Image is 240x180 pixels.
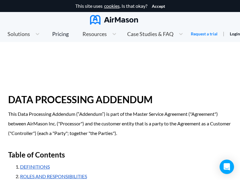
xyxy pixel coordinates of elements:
a: Request a trial [191,31,217,37]
div: Open Intercom Messenger [220,160,234,174]
button: Accept cookies [152,4,165,9]
span: Resources [82,31,107,37]
a: ROLES AND RESPONSIBILITIES [20,173,87,179]
a: cookies [104,3,120,9]
a: Pricing [52,28,69,39]
img: AirMason Logo [90,15,138,25]
span: | [223,31,224,36]
h2: Table of Contents [8,148,232,162]
span: Case Studies & FAQ [127,31,173,37]
h1: DATA PROCESSING ADDENDUM [8,90,232,109]
a: DEFINITIONS [20,164,50,169]
div: Pricing [52,31,69,37]
span: Solutions [7,31,30,37]
p: This Data Processing Addendum (“Addendum”) is part of the Master Service Agreement ("Agreement") ... [8,109,232,138]
a: Login [230,31,240,36]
